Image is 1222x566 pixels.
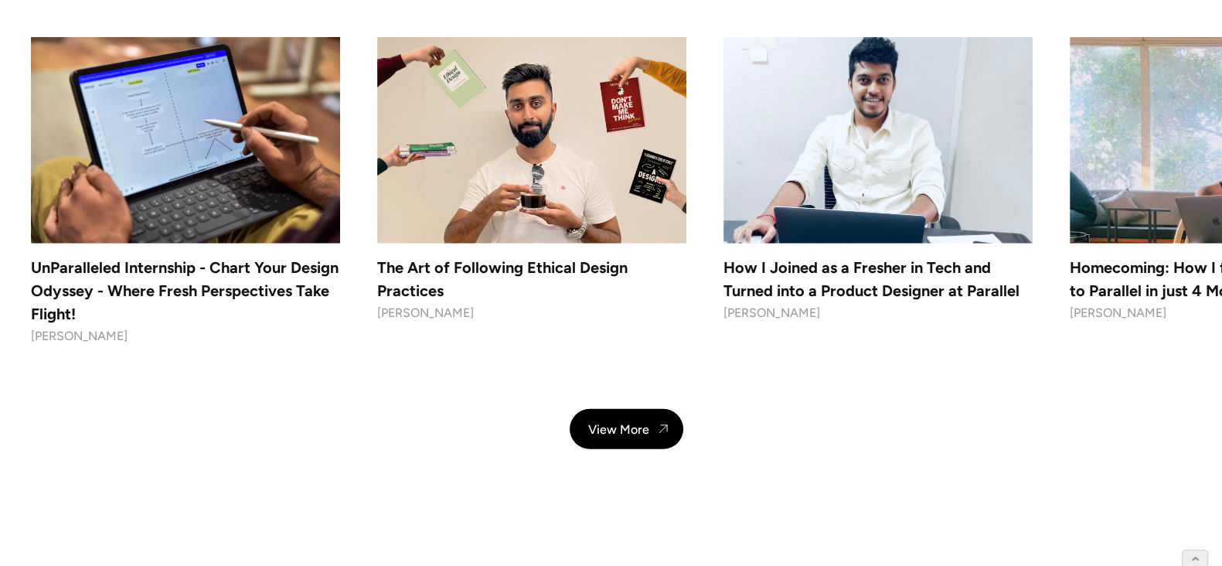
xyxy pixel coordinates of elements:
div: [PERSON_NAME] [377,302,686,325]
div: [PERSON_NAME] [723,302,1033,325]
h4: How I Joined as a Fresher in Tech and Turned into a Product Designer at Parallel [723,256,1033,302]
h4: The Art of Following Ethical Design Practices [377,256,686,302]
a: UnParalleled Internship - Chart Your Design Odyssey - Where Fresh Perspectives Take Flight![PERSO... [31,37,340,347]
a: The Art of Following Ethical Design Practices[PERSON_NAME] [377,37,686,324]
a: View More [570,409,683,449]
div: View More [588,422,649,437]
a: How I Joined as a Fresher in Tech and Turned into a Product Designer at Parallel[PERSON_NAME] [723,37,1033,324]
div: [PERSON_NAME] [31,326,340,348]
h4: UnParalleled Internship - Chart Your Design Odyssey - Where Fresh Perspectives Take Flight! [31,256,340,326]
